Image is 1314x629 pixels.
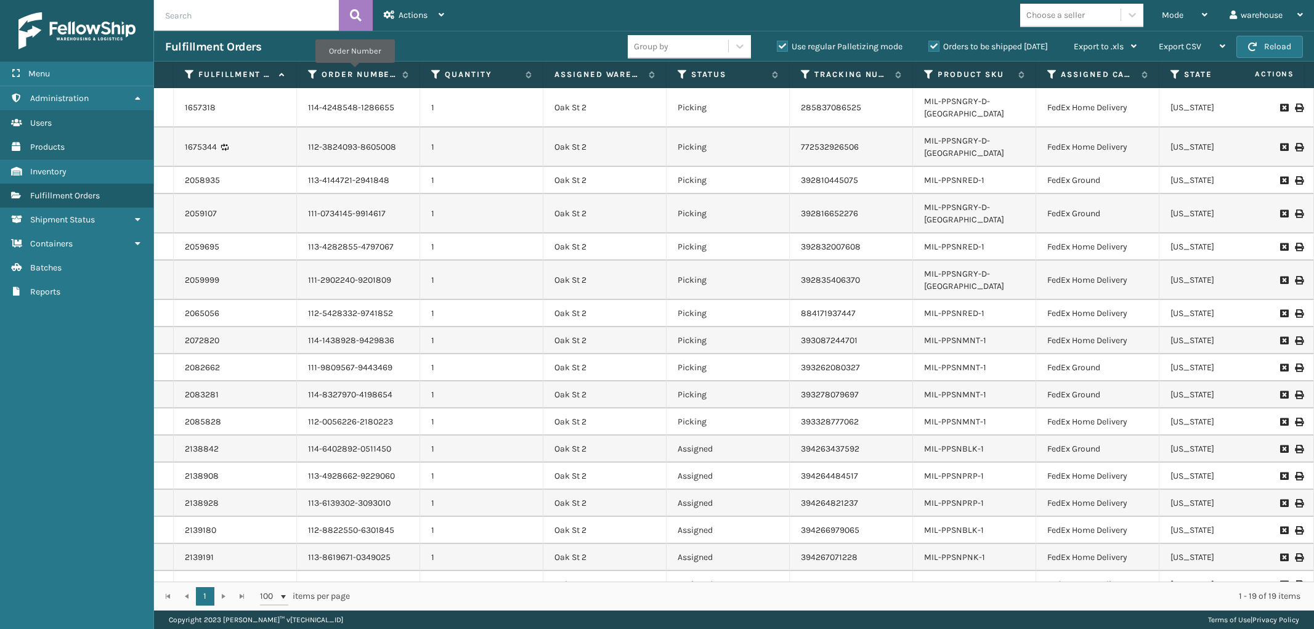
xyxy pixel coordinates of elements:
[667,571,790,598] td: Assigned
[1295,103,1302,112] i: Print Label
[297,167,420,194] td: 113-4144721-2941848
[1280,553,1288,562] i: Request to Be Cancelled
[30,190,100,201] span: Fulfillment Orders
[801,102,861,113] a: 285837086525
[801,175,858,185] a: 392810445075
[185,174,220,187] a: 2058935
[667,354,790,381] td: Picking
[185,443,219,455] a: 2138842
[543,88,667,128] td: Oak St 2
[1074,41,1124,52] span: Export to .xls
[297,233,420,261] td: 113-4282855-4797067
[801,579,860,590] a: 394267068287
[634,40,668,53] div: Group by
[543,544,667,571] td: Oak St 2
[667,88,790,128] td: Picking
[1159,490,1283,517] td: [US_STATE]
[1280,336,1288,345] i: Request to Be Cancelled
[185,141,217,153] a: 1675344
[1036,261,1159,300] td: FedEx Home Delivery
[165,39,261,54] h3: Fulfillment Orders
[297,88,420,128] td: 114-4248548-1286655
[1280,363,1288,372] i: Request to Be Cancelled
[1295,553,1302,562] i: Print Label
[1295,580,1302,589] i: Print Label
[1216,64,1302,84] span: Actions
[185,470,219,482] a: 2138908
[420,233,543,261] td: 1
[924,202,1004,225] a: MIL-PPSNGRY-D-[GEOGRAPHIC_DATA]
[1280,445,1288,453] i: Request to Be Cancelled
[297,571,420,598] td: 114-6247849-8060230
[420,408,543,436] td: 1
[1159,167,1283,194] td: [US_STATE]
[801,275,860,285] a: 392835406370
[1280,499,1288,508] i: Request to Be Cancelled
[1159,327,1283,354] td: [US_STATE]
[297,490,420,517] td: 113-6139302-3093010
[1159,194,1283,233] td: [US_STATE]
[1280,276,1288,285] i: Request to Be Cancelled
[1159,41,1201,52] span: Export CSV
[260,587,350,606] span: items per page
[1295,418,1302,426] i: Print Label
[1159,571,1283,598] td: [US_STATE]
[801,142,859,152] a: 772532926506
[196,587,214,606] a: 1
[543,128,667,167] td: Oak St 2
[777,41,902,52] label: Use regular Palletizing mode
[924,525,984,535] a: MIL-PPSNBLK-1
[420,354,543,381] td: 1
[30,214,95,225] span: Shipment Status
[185,335,219,347] a: 2072820
[667,463,790,490] td: Assigned
[543,517,667,544] td: Oak St 2
[185,551,214,564] a: 2139191
[297,463,420,490] td: 113-4928662-9229060
[667,544,790,571] td: Assigned
[924,498,984,508] a: MIL-PPSNPRP-1
[1159,300,1283,327] td: [US_STATE]
[1208,615,1251,624] a: Terms of Use
[1295,472,1302,481] i: Print Label
[1159,354,1283,381] td: [US_STATE]
[1159,128,1283,167] td: [US_STATE]
[1036,517,1159,544] td: FedEx Home Delivery
[924,175,984,185] a: MIL-PPSNRED-1
[801,552,858,562] a: 394267071228
[938,69,1012,80] label: Product SKU
[1295,445,1302,453] i: Print Label
[667,261,790,300] td: Picking
[543,327,667,354] td: Oak St 2
[1036,327,1159,354] td: FedEx Home Delivery
[420,436,543,463] td: 1
[543,354,667,381] td: Oak St 2
[297,194,420,233] td: 111-0734145-9914617
[1280,526,1288,535] i: Request to Be Cancelled
[1295,526,1302,535] i: Print Label
[1036,544,1159,571] td: FedEx Home Delivery
[924,444,984,454] a: MIL-PPSNBLK-1
[420,571,543,598] td: 1
[1036,463,1159,490] td: FedEx Home Delivery
[543,490,667,517] td: Oak St 2
[1295,209,1302,218] i: Print Label
[1159,436,1283,463] td: [US_STATE]
[924,389,986,400] a: MIL-PPSNMNT-1
[543,463,667,490] td: Oak St 2
[185,362,220,374] a: 2082662
[420,517,543,544] td: 1
[1295,276,1302,285] i: Print Label
[185,578,216,591] a: 2139201
[1280,103,1288,112] i: Request to Be Cancelled
[420,381,543,408] td: 1
[1036,571,1159,598] td: FedEx Home Delivery
[420,261,543,300] td: 1
[924,241,984,252] a: MIL-PPSNRED-1
[543,194,667,233] td: Oak St 2
[1280,391,1288,399] i: Request to Be Cancelled
[297,381,420,408] td: 114-8327970-4198654
[1184,69,1259,80] label: State
[924,269,1004,291] a: MIL-PPSNGRY-D-[GEOGRAPHIC_DATA]
[420,327,543,354] td: 1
